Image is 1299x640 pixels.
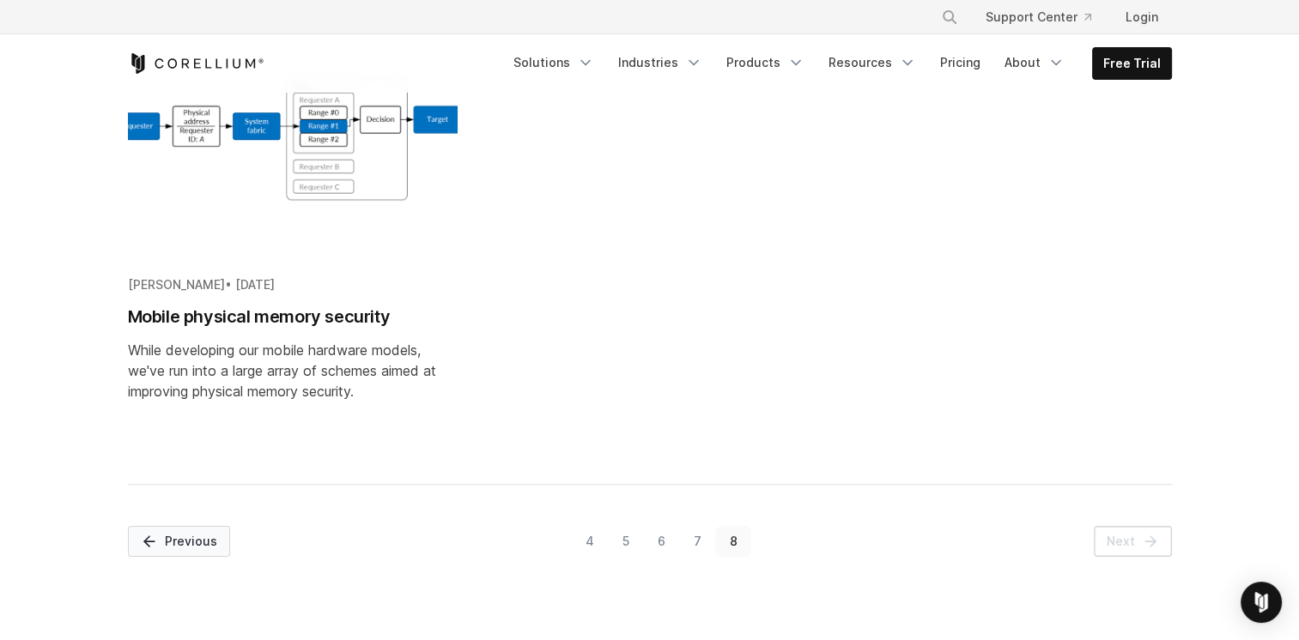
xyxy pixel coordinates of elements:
a: Solutions [503,47,604,78]
a: Corellium Home [128,53,264,74]
div: • [128,276,458,293]
img: Mobile physical memory security [128,29,458,249]
button: Search [934,2,965,33]
a: Resources [818,47,926,78]
a: Pricing [930,47,991,78]
a: Previous [128,526,230,557]
a: Go to Page 6 [644,526,680,557]
div: While developing our mobile hardware models, we've run into a large array of schemes aimed at imp... [128,340,458,402]
a: Go to Page 7 [679,526,715,557]
div: Navigation Menu [920,2,1172,33]
span: [PERSON_NAME] [128,277,225,292]
a: Go to Page 5 [609,526,644,557]
a: Products [716,47,815,78]
a: Industries [608,47,713,78]
a: Go to Page 4 [572,526,609,557]
span: [DATE] [235,277,275,292]
h2: Mobile physical memory security [128,304,458,329]
div: Navigation Menu [503,47,1172,80]
a: Support Center [972,2,1105,33]
a: Blog post summary: Mobile physical memory security [128,29,458,456]
a: Login [1112,2,1172,33]
a: Free Trial [1093,48,1171,79]
a: About [994,47,1075,78]
a: Go to Page 8 [715,526,751,557]
div: Open Intercom Messenger [1241,582,1282,623]
nav: Pagination [128,526,1172,557]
